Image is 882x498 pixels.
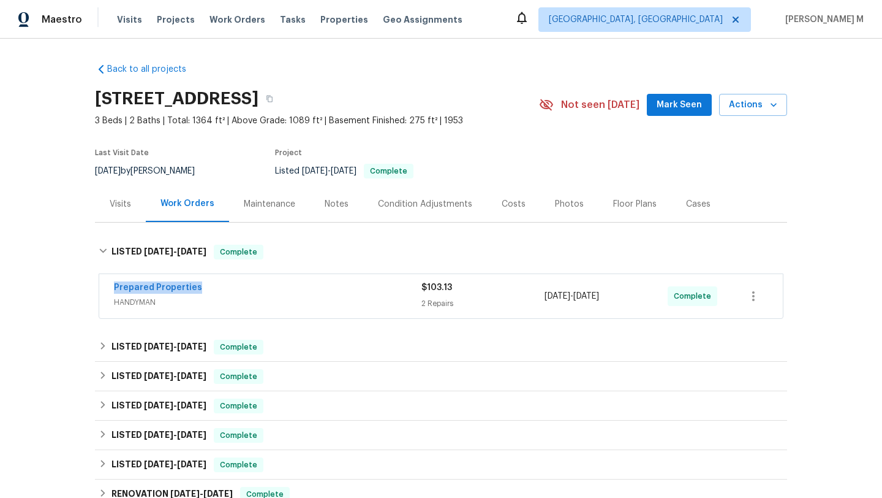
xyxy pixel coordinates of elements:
span: [DATE] [573,292,599,301]
span: - [144,342,206,351]
button: Mark Seen [647,94,712,117]
span: [DATE] [177,372,206,380]
span: [DATE] [95,167,121,175]
span: Complete [674,290,716,302]
span: - [302,167,356,175]
span: [DATE] [144,342,173,351]
div: LISTED [DATE]-[DATE]Complete [95,450,787,480]
div: Maintenance [244,198,295,210]
span: Geo Assignments [383,13,462,26]
span: - [144,372,206,380]
div: Photos [555,198,584,210]
span: - [545,290,599,302]
span: [DATE] [177,431,206,439]
span: [DATE] [177,342,206,351]
div: Costs [502,198,526,210]
span: Properties [320,13,368,26]
span: [DATE] [144,372,173,380]
span: Complete [215,370,262,383]
span: [DATE] [144,247,173,256]
div: by [PERSON_NAME] [95,164,209,178]
div: Condition Adjustments [378,198,472,210]
span: [DATE] [203,489,233,498]
div: Cases [686,198,710,210]
span: Tasks [280,15,306,24]
span: Actions [729,98,777,113]
h6: LISTED [111,399,206,413]
span: Complete [215,400,262,412]
h6: LISTED [111,428,206,443]
span: Maestro [42,13,82,26]
div: Notes [325,198,349,210]
span: [DATE] [177,401,206,410]
span: Complete [215,459,262,471]
h2: [STREET_ADDRESS] [95,93,258,105]
div: LISTED [DATE]-[DATE]Complete [95,362,787,391]
span: - [144,401,206,410]
span: Complete [215,246,262,258]
button: Actions [719,94,787,117]
a: Prepared Properties [114,283,202,292]
span: [DATE] [144,431,173,439]
div: LISTED [DATE]-[DATE]Complete [95,232,787,272]
span: Mark Seen [657,98,702,113]
span: [DATE] [170,489,200,498]
span: Last Visit Date [95,149,149,156]
span: [DATE] [177,247,206,256]
div: 2 Repairs [421,297,545,310]
span: Complete [365,167,412,175]
h6: LISTED [111,245,206,259]
div: LISTED [DATE]-[DATE]Complete [95,391,787,421]
span: [GEOGRAPHIC_DATA], [GEOGRAPHIC_DATA] [549,13,723,26]
span: Project [275,149,302,156]
span: Projects [157,13,195,26]
span: [PERSON_NAME] M [780,13,864,26]
h6: LISTED [111,458,206,472]
span: HANDYMAN [114,296,421,308]
span: [DATE] [331,167,356,175]
span: [DATE] [545,292,570,301]
span: [DATE] [144,401,173,410]
h6: LISTED [111,369,206,384]
span: 3 Beds | 2 Baths | Total: 1364 ft² | Above Grade: 1089 ft² | Basement Finished: 275 ft² | 1953 [95,115,539,127]
h6: LISTED [111,340,206,354]
span: [DATE] [302,167,328,175]
span: - [144,431,206,439]
button: Copy Address [258,88,281,110]
span: Not seen [DATE] [561,99,639,111]
span: - [144,247,206,256]
span: Work Orders [209,13,265,26]
div: Work Orders [160,197,214,210]
span: - [170,489,233,498]
span: Listed [275,167,413,175]
div: LISTED [DATE]-[DATE]Complete [95,421,787,450]
span: $103.13 [421,283,452,292]
a: Back to all projects [95,63,213,75]
span: Complete [215,429,262,442]
div: Floor Plans [613,198,657,210]
div: Visits [110,198,131,210]
span: - [144,460,206,469]
span: [DATE] [177,460,206,469]
span: Complete [215,341,262,353]
div: LISTED [DATE]-[DATE]Complete [95,332,787,362]
span: [DATE] [144,460,173,469]
span: Visits [117,13,142,26]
